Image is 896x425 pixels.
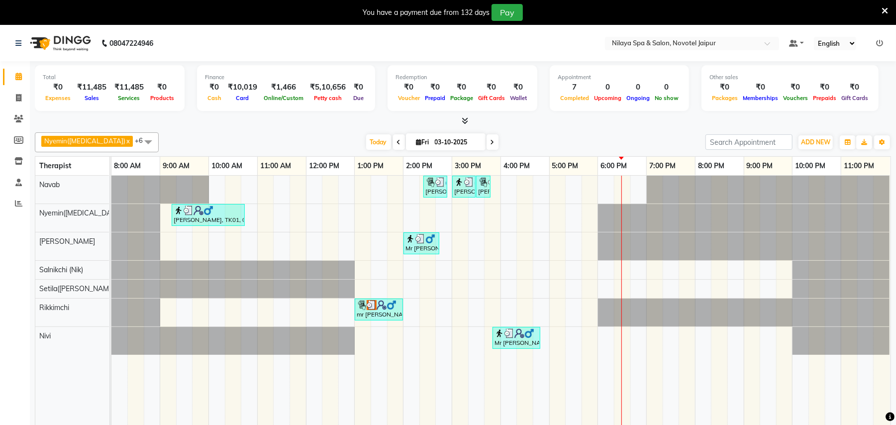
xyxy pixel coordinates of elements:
[810,95,839,102] span: Prepaids
[39,209,123,217] span: Nyemin([MEDICAL_DATA])
[647,159,678,173] a: 7:00 PM
[135,136,150,144] span: +6
[396,95,422,102] span: Voucher
[801,138,830,146] span: ADD NEW
[43,95,73,102] span: Expenses
[598,159,629,173] a: 6:00 PM
[356,300,402,319] div: mr [PERSON_NAME], TK02, 01:00 PM-02:00 PM, Balinese Massage Therapy (For Men) 60 Min
[173,206,244,224] div: [PERSON_NAME], TK01, 09:15 AM-10:45 AM, Traditional Swedish Relaxation Therapy (For Men) 90 Min
[494,328,539,347] div: Mr [PERSON_NAME], TK05, 03:50 PM-04:50 PM, Traditional Swedish Relaxation Therapy (For Women) 60 Min
[39,303,69,312] span: Rikkimchi
[558,73,681,82] div: Appointment
[82,95,101,102] span: Sales
[740,82,781,93] div: ₹0
[209,159,245,173] a: 10:00 AM
[43,73,177,82] div: Total
[558,95,592,102] span: Completed
[839,95,871,102] span: Gift Cards
[110,82,148,93] div: ₹11,485
[798,135,833,149] button: ADD NEW
[39,284,117,293] span: Setila([PERSON_NAME])
[404,234,438,253] div: Mr [PERSON_NAME] Hotel Owner, TK04, 02:00 PM-02:45 PM, Hair Wash With Shampoo and Styling ([DEMOG...
[652,82,681,93] div: 0
[744,159,776,173] a: 9:00 PM
[476,95,507,102] span: Gift Cards
[476,82,507,93] div: ₹0
[839,82,871,93] div: ₹0
[432,135,482,150] input: 2025-10-03
[160,159,192,173] a: 9:00 AM
[224,82,261,93] div: ₹10,019
[592,82,624,93] div: 0
[740,95,781,102] span: Memberships
[624,82,652,93] div: 0
[422,95,448,102] span: Prepaid
[705,134,793,150] input: Search Appointment
[39,161,71,170] span: Therapist
[793,159,828,173] a: 10:00 PM
[492,4,523,21] button: Pay
[396,82,422,93] div: ₹0
[424,177,446,196] div: [PERSON_NAME], TK03, 02:25 PM-02:55 PM, Shampoo,Conditioner,Blowdry([DEMOGRAPHIC_DATA])
[550,159,581,173] a: 5:00 PM
[43,82,73,93] div: ₹0
[507,82,529,93] div: ₹0
[558,82,592,93] div: 7
[403,159,435,173] a: 2:00 PM
[39,180,60,189] span: Navab
[109,29,153,57] b: 08047224946
[111,159,143,173] a: 8:00 AM
[306,159,342,173] a: 12:00 PM
[39,265,83,274] span: Salnikchi (Nik)
[205,95,224,102] span: Cash
[350,82,367,93] div: ₹0
[396,73,529,82] div: Redemption
[311,95,344,102] span: Petty cash
[125,137,130,145] a: x
[355,159,386,173] a: 1:00 PM
[148,82,177,93] div: ₹0
[306,82,350,93] div: ₹5,10,656
[44,137,125,145] span: Nyemin([MEDICAL_DATA])
[652,95,681,102] span: No show
[261,95,306,102] span: Online/Custom
[422,82,448,93] div: ₹0
[116,95,143,102] span: Services
[366,134,391,150] span: Today
[624,95,652,102] span: Ongoing
[453,177,475,196] div: [PERSON_NAME], TK03, 03:00 PM-03:30 PM, Hair Cut ([DEMOGRAPHIC_DATA])
[709,82,740,93] div: ₹0
[261,82,306,93] div: ₹1,466
[592,95,624,102] span: Upcoming
[696,159,727,173] a: 8:00 PM
[414,138,432,146] span: Fri
[781,82,810,93] div: ₹0
[205,82,224,93] div: ₹0
[258,159,294,173] a: 11:00 AM
[234,95,252,102] span: Card
[39,331,51,340] span: Nivi
[351,95,366,102] span: Due
[477,177,490,196] div: [PERSON_NAME], TK03, 03:30 PM-03:45 PM, Shaving
[25,29,94,57] img: logo
[709,73,871,82] div: Other sales
[709,95,740,102] span: Packages
[448,82,476,93] div: ₹0
[841,159,877,173] a: 11:00 PM
[148,95,177,102] span: Products
[73,82,110,93] div: ₹11,485
[448,95,476,102] span: Package
[205,73,367,82] div: Finance
[363,7,490,18] div: You have a payment due from 132 days
[501,159,532,173] a: 4:00 PM
[810,82,839,93] div: ₹0
[39,237,95,246] span: [PERSON_NAME]
[781,95,810,102] span: Vouchers
[507,95,529,102] span: Wallet
[452,159,484,173] a: 3:00 PM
